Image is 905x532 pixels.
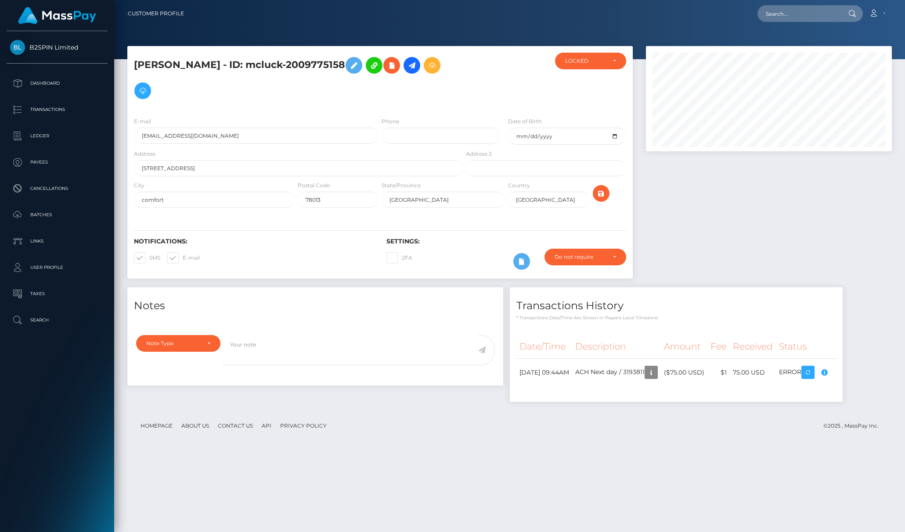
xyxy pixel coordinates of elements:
[386,238,626,245] h6: Settings:
[167,252,200,264] label: E-mail
[661,359,707,386] td: ($75.00 USD)
[516,298,836,314] h4: Transactions History
[757,5,840,22] input: Search...
[10,287,104,300] p: Taxes
[572,335,661,359] th: Description
[823,421,885,431] div: © 2025 , MassPay Inc.
[258,419,275,432] a: API
[7,283,108,305] a: Taxes
[10,77,104,90] p: Dashboard
[382,182,421,189] label: State/Province
[136,335,220,352] button: Note Type
[730,335,776,359] th: Received
[137,419,176,432] a: Homepage
[10,40,25,55] img: B2SPIN Limited
[516,314,836,321] p: * Transactions date/time are shown in payee's local timezone
[178,419,213,432] a: About Us
[7,151,108,173] a: Payees
[707,359,730,386] td: $1
[7,178,108,200] a: Cancellations
[516,359,572,386] td: [DATE] 09:44AM
[277,419,330,432] a: Privacy Policy
[730,359,776,386] td: 75.00 USD
[466,150,492,158] label: Address 2
[10,156,104,169] p: Payees
[298,182,330,189] label: Postal Code
[7,309,108,331] a: Search
[565,57,606,64] div: LOCKED
[7,257,108,278] a: User Profile
[555,53,626,69] button: LOCKED
[134,252,160,264] label: SMS
[146,340,200,347] div: Note Type
[134,182,144,189] label: City
[7,204,108,226] a: Batches
[544,249,626,265] button: Do not require
[10,261,104,274] p: User Profile
[7,43,108,51] span: B2SPIN Limited
[7,230,108,252] a: Links
[555,254,606,261] div: Do not require
[404,57,420,74] a: Initiate Payout
[386,252,412,264] label: 2FA
[7,72,108,94] a: Dashboard
[214,419,256,432] a: Contact Us
[7,99,108,121] a: Transactions
[508,182,530,189] label: Country
[661,335,707,359] th: Amount
[10,208,104,221] p: Batches
[516,335,572,359] th: Date/Time
[572,359,661,386] td: ACH Next day / 3193811
[134,238,373,245] h6: Notifications:
[776,359,836,386] td: ERROR
[18,7,96,24] img: MassPay Logo
[128,4,184,23] a: Customer Profile
[10,314,104,327] p: Search
[10,103,104,116] p: Transactions
[707,335,730,359] th: Fee
[134,118,151,125] label: E-mail
[382,118,399,125] label: Phone
[10,182,104,195] p: Cancellations
[10,235,104,248] p: Links
[134,53,458,104] h5: [PERSON_NAME] - ID: mcluck-2009775158
[508,118,542,125] label: Date of Birth
[134,298,497,314] h4: Notes
[7,125,108,147] a: Ledger
[134,150,155,158] label: Address
[776,335,836,359] th: Status
[10,129,104,143] p: Ledger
